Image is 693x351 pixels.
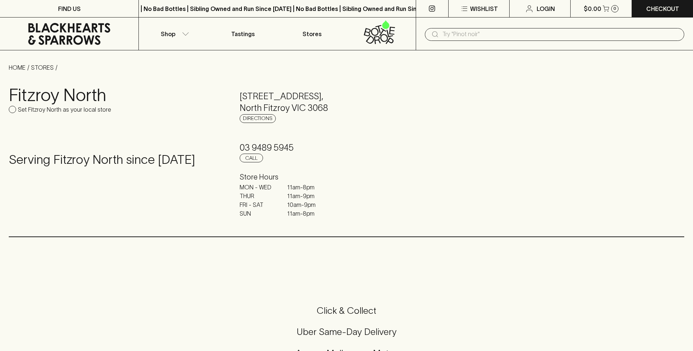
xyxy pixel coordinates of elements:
h5: Click & Collect [9,305,684,317]
p: Shop [161,30,175,38]
p: 11am - 8pm [287,183,324,192]
p: 10am - 9pm [287,200,324,209]
h5: [STREET_ADDRESS] , North Fitzroy VIC 3068 [240,90,453,114]
h3: Fitzroy North [9,85,222,105]
h5: 03 9489 5945 [240,142,453,154]
p: FIND US [58,4,81,13]
a: Tastings [208,18,277,50]
a: STORES [31,64,54,71]
button: Shop [139,18,208,50]
p: SUN [240,209,276,218]
p: Set Fitzroy North as your local store [18,105,111,114]
p: Login [537,4,555,13]
p: THUR [240,192,276,200]
a: Call [240,154,263,162]
a: Directions [240,114,276,123]
input: Try "Pinot noir" [442,28,678,40]
p: 11am - 8pm [287,209,324,218]
p: FRI - SAT [240,200,276,209]
a: Stores [277,18,346,50]
h4: Serving Fitzroy North since [DATE] [9,152,222,167]
p: 11am - 9pm [287,192,324,200]
p: 0 [613,7,616,11]
p: Wishlist [470,4,498,13]
h6: Store Hours [240,171,453,183]
p: Checkout [646,4,679,13]
p: $0.00 [584,4,601,13]
p: Tastings [231,30,255,38]
h5: Uber Same-Day Delivery [9,326,684,338]
p: MON - WED [240,183,276,192]
a: HOME [9,64,26,71]
p: Stores [302,30,321,38]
